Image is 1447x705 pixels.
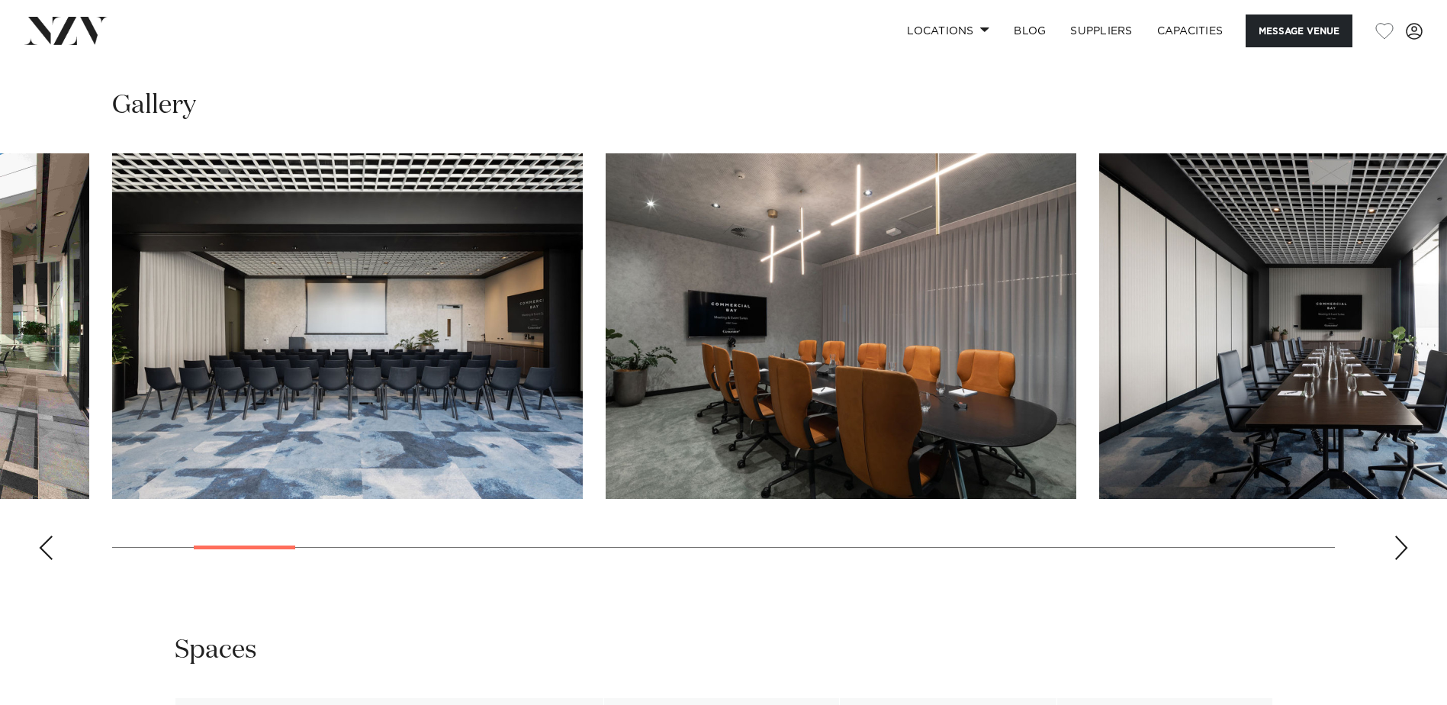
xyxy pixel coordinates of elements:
[1145,14,1236,47] a: Capacities
[24,17,108,44] img: nzv-logo.png
[1002,14,1058,47] a: BLOG
[1246,14,1352,47] button: Message Venue
[1058,14,1144,47] a: SUPPLIERS
[606,153,1076,499] swiper-slide: 4 / 30
[112,89,196,123] h2: Gallery
[895,14,1002,47] a: Locations
[175,633,257,668] h2: Spaces
[112,153,583,499] swiper-slide: 3 / 30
